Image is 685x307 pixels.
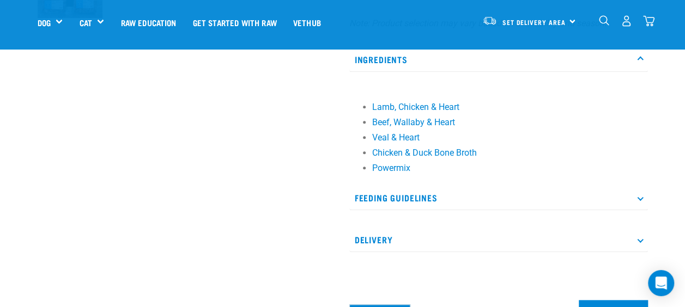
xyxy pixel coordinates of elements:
img: van-moving.png [482,16,497,26]
p: Feeding Guidelines [349,186,648,210]
span: Set Delivery Area [502,20,566,24]
a: Beef, Wallaby & Heart [372,117,455,127]
a: Powermix [372,163,410,173]
p: Delivery [349,228,648,252]
a: Dog [38,16,51,29]
a: Vethub [285,1,329,44]
p: Ingredients [349,47,648,72]
img: user.png [621,15,632,27]
img: home-icon-1@2x.png [599,15,609,26]
a: Veal & Heart [372,132,420,143]
a: Chicken & Duck Bone Broth [372,148,477,158]
a: Lamb, Chicken & Heart [372,102,459,112]
a: Raw Education [112,1,184,44]
a: Get started with Raw [185,1,285,44]
div: Open Intercom Messenger [648,270,674,296]
img: home-icon@2x.png [643,15,654,27]
a: Cat [79,16,92,29]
